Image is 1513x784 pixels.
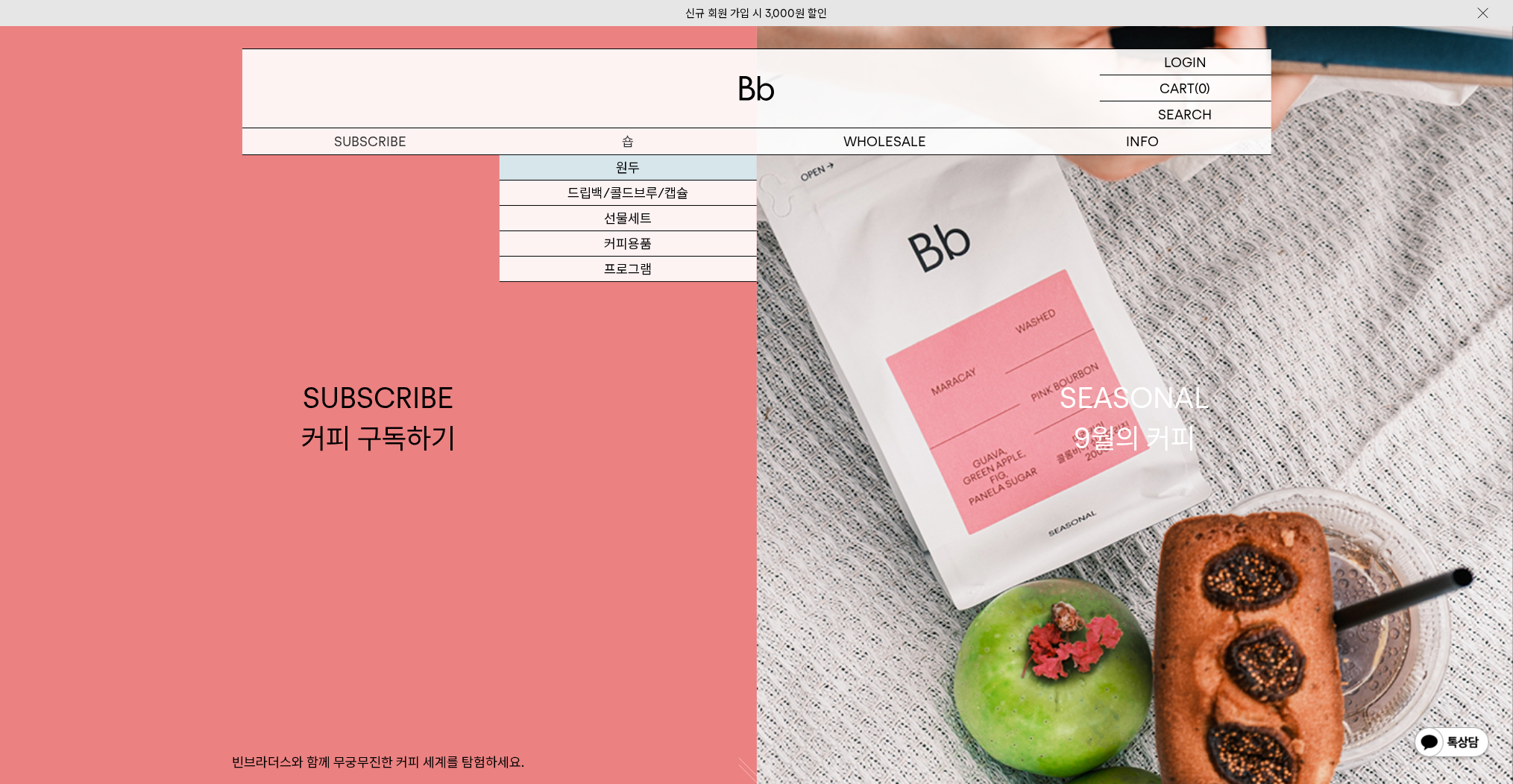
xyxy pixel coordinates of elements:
a: 숍 [500,128,757,154]
a: 선물세트 [500,206,757,231]
img: 로고 [739,76,775,101]
p: WHOLESALE [757,128,1014,154]
p: CART [1160,75,1195,101]
a: 커피용품 [500,231,757,257]
a: LOGIN [1100,49,1271,75]
a: 원두 [500,155,757,181]
a: 드립백/콜드브루/캡슐 [500,181,757,206]
div: SUBSCRIBE 커피 구독하기 [301,378,456,457]
a: 프로그램 [500,257,757,282]
a: 신규 회원 가입 시 3,000원 할인 [686,7,828,20]
p: INFO [1014,128,1271,154]
a: CART (0) [1100,75,1271,101]
p: SEARCH [1159,101,1212,128]
a: SUBSCRIBE [242,128,500,154]
p: LOGIN [1164,49,1207,75]
img: 카카오톡 채널 1:1 채팅 버튼 [1413,726,1491,762]
div: SEASONAL 9월의 커피 [1060,378,1210,457]
p: (0) [1195,75,1211,101]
